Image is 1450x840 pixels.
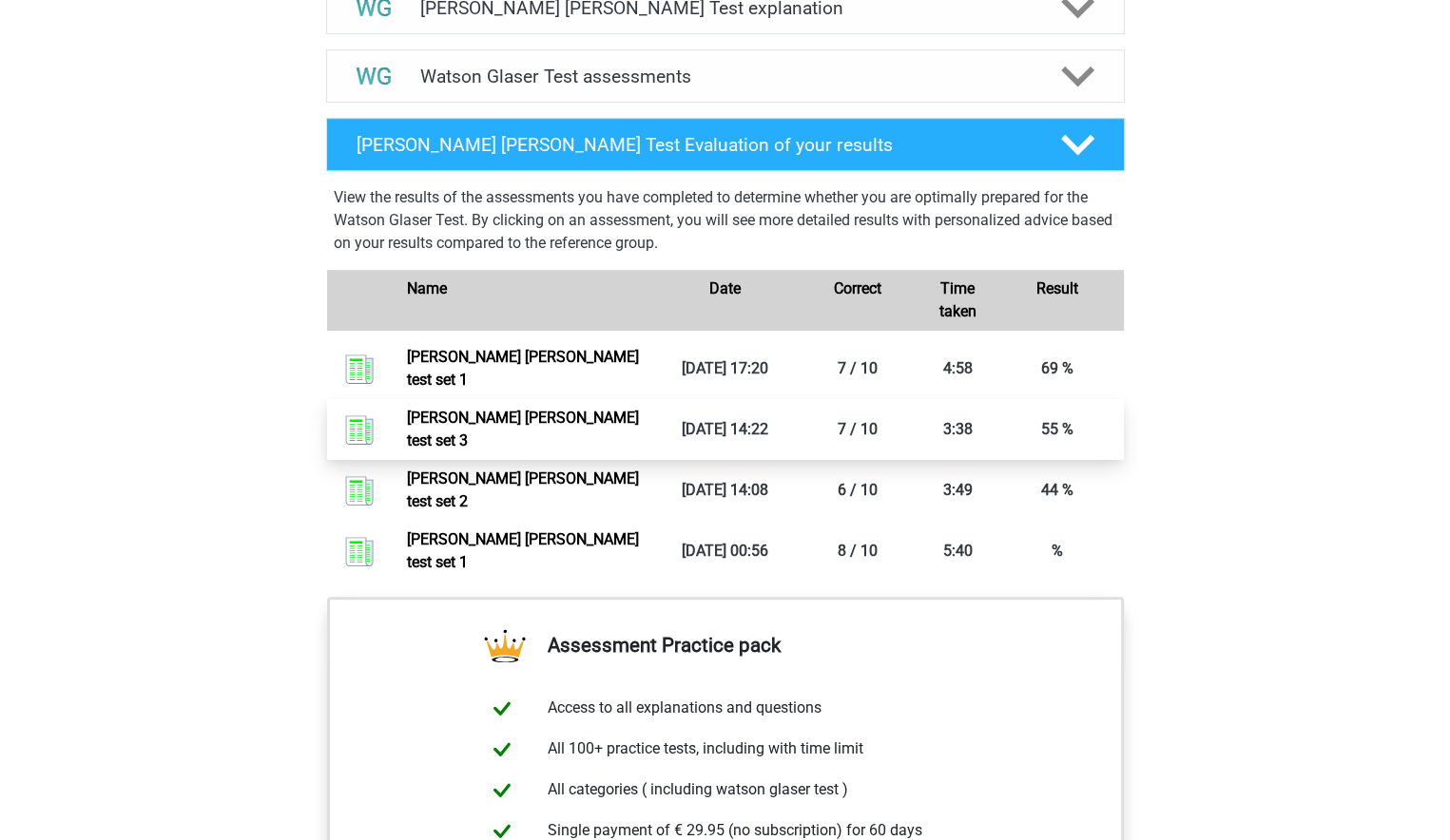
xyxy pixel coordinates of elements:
div: Time taken [924,277,991,323]
div: Result [991,277,1124,323]
a: [PERSON_NAME] [PERSON_NAME] test set 1 [407,530,639,571]
a: assessments Watson Glaser Test assessments [319,49,1132,103]
img: watson glaser test assessments [350,52,398,101]
h4: [PERSON_NAME] [PERSON_NAME] Test Evaluation of your results [357,134,1031,156]
h4: Watson Glaser Test assessments [420,66,1031,87]
a: [PERSON_NAME] [PERSON_NAME] Test Evaluation of your results [319,118,1132,171]
a: [PERSON_NAME] [PERSON_NAME] test set 2 [407,469,639,510]
div: Date [659,277,792,323]
div: Name [393,277,658,323]
p: View the results of the assessments you have completed to determine whether you are optimally pre... [334,186,1117,255]
a: [PERSON_NAME] [PERSON_NAME] test set 3 [407,409,639,449]
a: [PERSON_NAME] [PERSON_NAME] test set 1 [407,348,639,389]
div: Correct [791,277,924,323]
